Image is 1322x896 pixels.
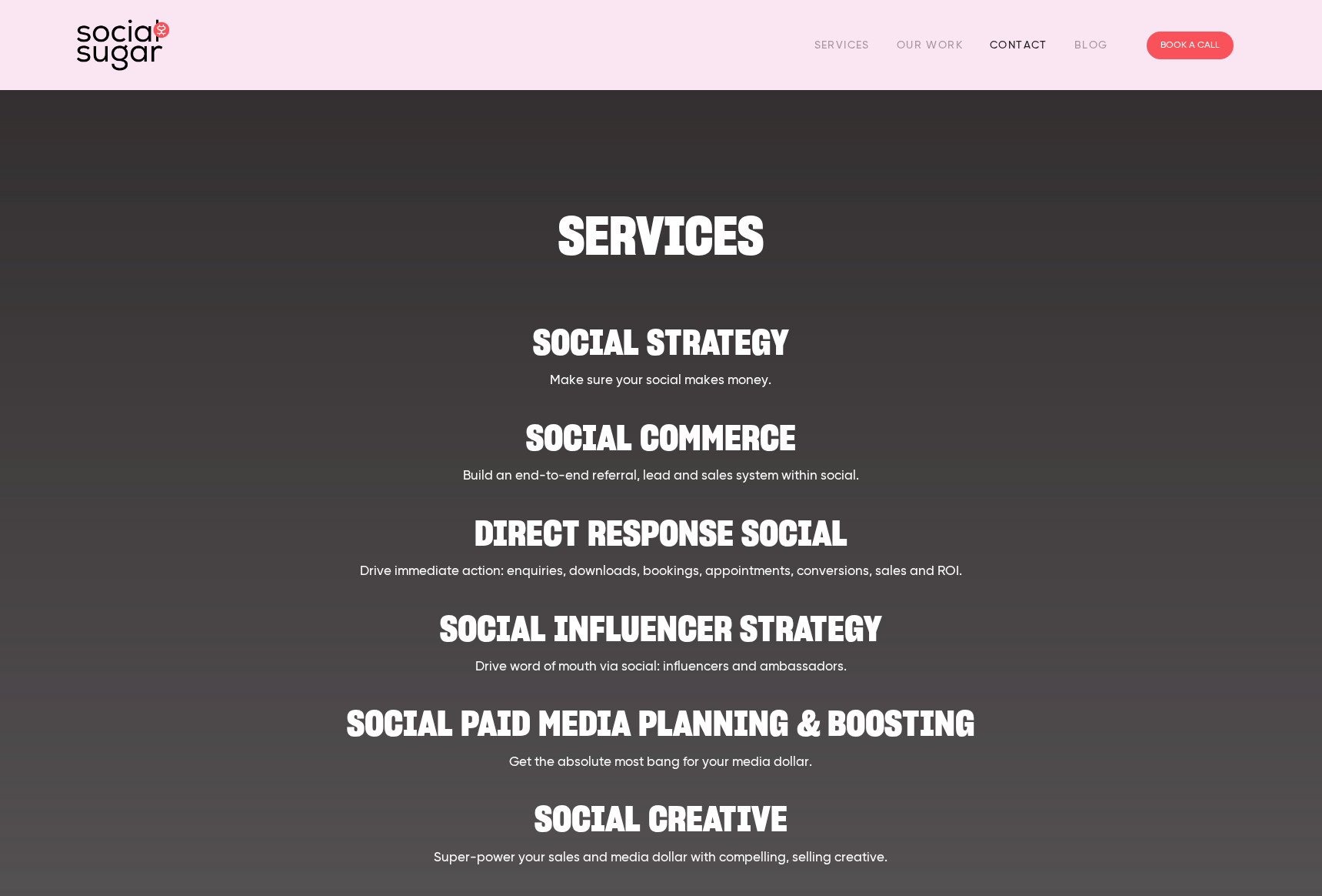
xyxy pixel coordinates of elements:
a: Our Work [897,33,963,57]
a: BOOK A CALL [1147,32,1234,59]
a: Social influencer strategy Drive word of mouth via social: influencers and ambassadors. [157,597,1166,677]
img: SocialSugar [77,19,169,71]
h2: Direct Response Social [157,502,1166,549]
a: Direct Response Social Drive immediate action: enquiries, downloads, bookings, appointments, conv... [157,502,1166,582]
h2: Social creative [157,787,1166,834]
a: Blog [1074,33,1108,57]
h2: Social paid media planning & boosting [157,692,1166,739]
a: Social paid media planning & boosting Get the absolute most bang for your media dollar. [157,692,1166,772]
p: Super-power your sales and media dollar with compelling, selling creative. [157,848,1166,868]
h2: Social Commerce [157,406,1166,453]
h2: Social strategy [157,311,1166,358]
h2: Social influencer strategy [157,597,1166,644]
p: Build an end-to-end referral, lead and sales system within social. [157,466,1166,486]
p: Drive word of mouth via social: influencers and ambassadors. [157,657,1166,677]
h1: SERVICES [157,212,1166,259]
p: Drive immediate action: enquiries, downloads, bookings, appointments, conversions, sales and ROI. [157,562,1166,582]
a: Services [814,33,870,57]
a: Contact [990,33,1047,57]
a: Social creative Super-power your sales and media dollar with compelling, selling creative. [157,787,1166,868]
p: Make sure your social makes money. [157,371,1166,391]
p: Get the absolute most bang for your media dollar. [157,753,1166,773]
a: Social strategy Make sure your social makes money. [157,311,1166,391]
a: Social Commerce Build an end-to-end referral, lead and sales system within social. [157,406,1166,486]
